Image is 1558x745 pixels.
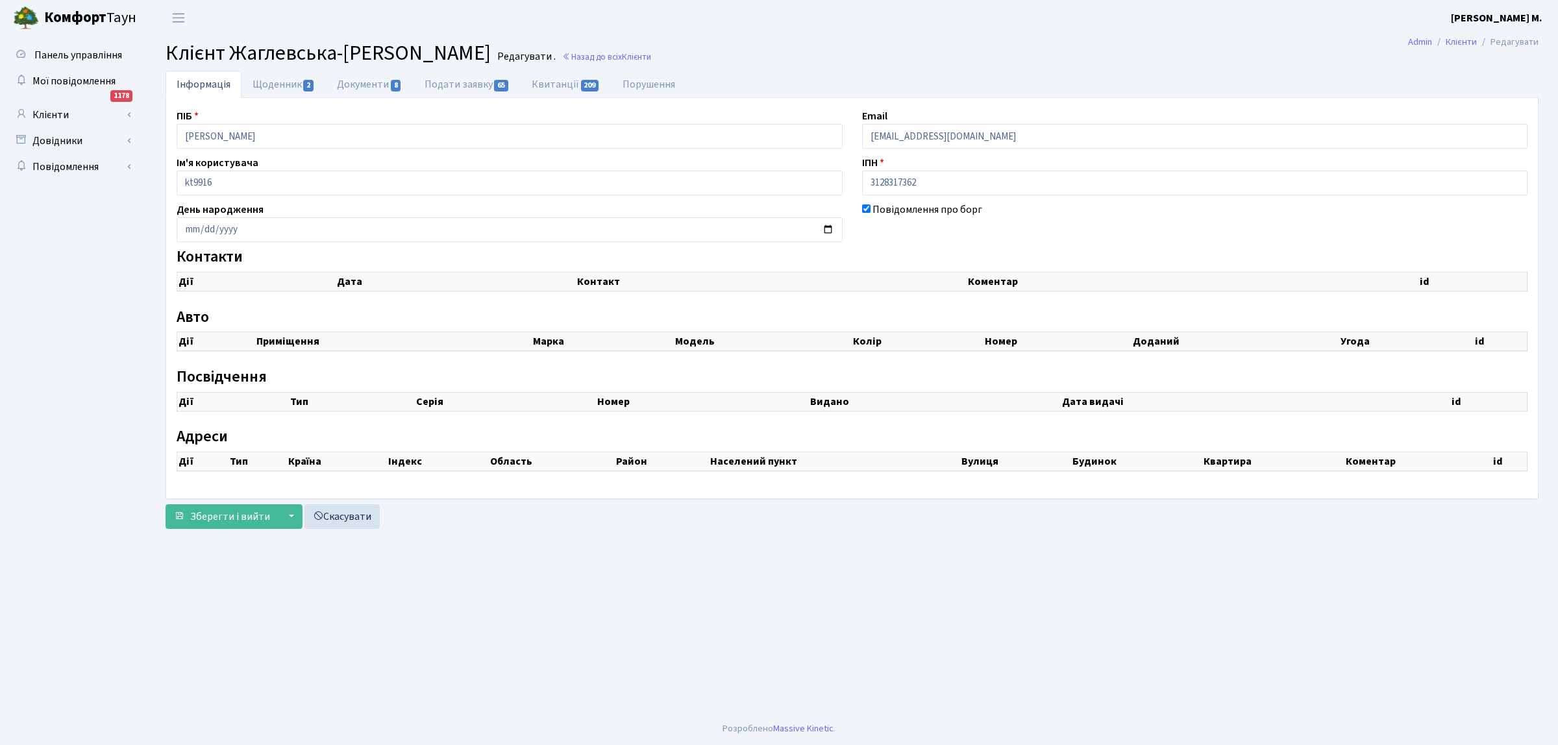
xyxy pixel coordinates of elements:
[1492,452,1527,471] th: id
[872,202,982,217] label: Повідомлення про борг
[1408,35,1432,49] a: Admin
[1450,392,1527,411] th: id
[391,80,401,92] span: 8
[1131,332,1340,351] th: Доданий
[581,80,599,92] span: 209
[177,392,290,411] th: Дії
[177,248,243,267] label: Контакти
[674,332,852,351] th: Модель
[809,392,1061,411] th: Видано
[562,51,651,63] a: Назад до всіхКлієнти
[1451,11,1542,25] b: [PERSON_NAME] М.
[1418,272,1527,291] th: id
[6,128,136,154] a: Довідники
[1446,35,1477,49] a: Клієнти
[190,509,270,524] span: Зберегти і вийти
[177,332,255,351] th: Дії
[1339,332,1474,351] th: Угода
[177,308,209,327] label: Авто
[1389,29,1558,56] nav: breadcrumb
[1474,332,1527,351] th: id
[852,332,983,351] th: Колір
[622,51,651,63] span: Клієнти
[304,504,380,529] a: Скасувати
[303,80,314,92] span: 2
[166,38,491,68] span: Клієнт Жаглевська-[PERSON_NAME]
[494,80,508,92] span: 65
[862,155,884,171] label: ІПН
[862,108,887,124] label: Email
[612,71,686,98] a: Порушення
[13,5,39,31] img: logo.png
[983,332,1131,351] th: Номер
[414,71,521,98] a: Подати заявку
[489,452,614,471] th: Область
[6,68,136,94] a: Мої повідомлення1178
[287,452,387,471] th: Країна
[773,722,834,735] a: Massive Kinetic
[177,452,229,471] th: Дії
[229,452,287,471] th: Тип
[177,108,199,124] label: ПІБ
[709,452,960,471] th: Населений пункт
[44,7,136,29] span: Таун
[6,102,136,128] a: Клієнти
[177,202,264,217] label: День народження
[960,452,1071,471] th: Вулиця
[162,7,195,29] button: Переключити навігацію
[576,272,967,291] th: Контакт
[1202,452,1344,471] th: Квартира
[723,722,835,736] div: Розроблено .
[596,392,808,411] th: Номер
[615,452,710,471] th: Район
[1071,452,1202,471] th: Будинок
[387,452,489,471] th: Індекс
[110,90,132,102] div: 1178
[521,71,611,98] a: Квитанції
[495,51,556,63] small: Редагувати .
[415,392,596,411] th: Серія
[967,272,1418,291] th: Коментар
[1451,10,1542,26] a: [PERSON_NAME] М.
[1477,35,1539,49] li: Редагувати
[6,42,136,68] a: Панель управління
[326,71,413,98] a: Документи
[532,332,674,351] th: Марка
[177,368,267,387] label: Посвідчення
[336,272,576,291] th: Дата
[32,74,116,88] span: Мої повідомлення
[6,154,136,180] a: Повідомлення
[289,392,415,411] th: Тип
[177,155,258,171] label: Ім'я користувача
[166,71,241,98] a: Інформація
[34,48,122,62] span: Панель управління
[166,504,278,529] button: Зберегти і вийти
[177,428,228,446] label: Адреси
[1344,452,1492,471] th: Коментар
[1061,392,1450,411] th: Дата видачі
[255,332,532,351] th: Приміщення
[177,272,336,291] th: Дії
[44,7,106,28] b: Комфорт
[241,71,326,98] a: Щоденник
